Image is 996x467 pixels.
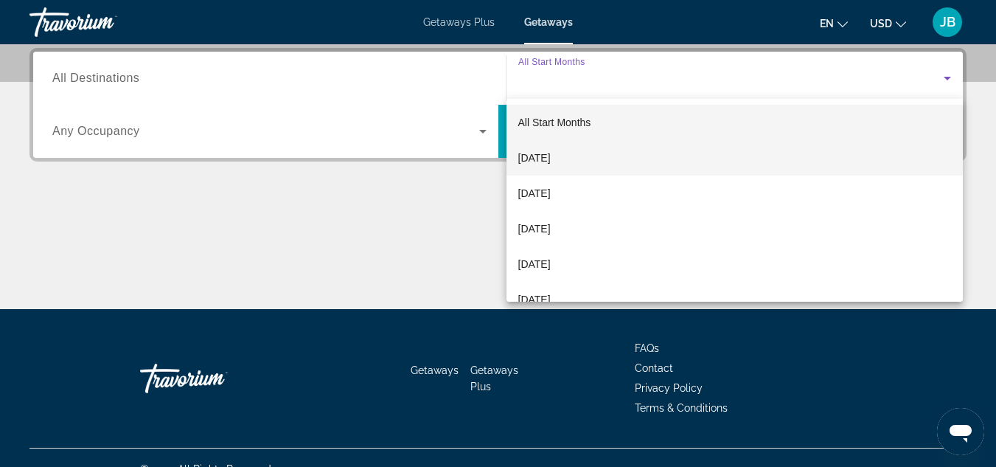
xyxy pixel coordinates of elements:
span: All Start Months [518,117,591,128]
iframe: Button to launch messaging window [937,408,984,455]
span: [DATE] [518,149,551,167]
span: [DATE] [518,220,551,238]
span: [DATE] [518,291,551,308]
span: [DATE] [518,255,551,273]
span: [DATE] [518,184,551,202]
